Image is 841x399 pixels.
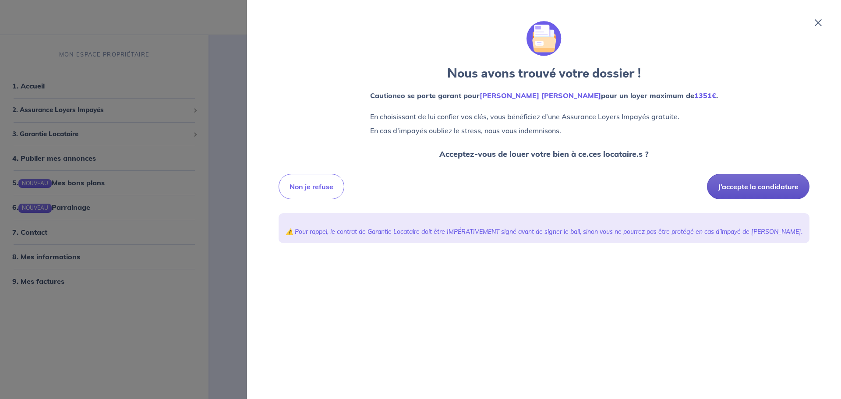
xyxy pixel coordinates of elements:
[279,174,344,199] button: Non je refuse
[370,109,718,138] p: En choisissant de lui confier vos clés, vous bénéficiez d’une Assurance Loyers Impayés gratuite. ...
[439,149,649,159] strong: Acceptez-vous de louer votre bien à ce.ces locataire.s ?
[694,91,716,100] em: 1351€
[447,65,641,82] strong: Nous avons trouvé votre dossier !
[286,227,802,236] p: ⚠️ Pour rappel, le contrat de Garantie Locataire doit être IMPÉRATIVEMENT signé avant de signer l...
[480,91,601,100] em: [PERSON_NAME] [PERSON_NAME]
[707,174,809,199] button: J’accepte la candidature
[370,91,718,100] strong: Cautioneo se porte garant pour pour un loyer maximum de .
[527,21,562,56] img: illu_folder.svg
